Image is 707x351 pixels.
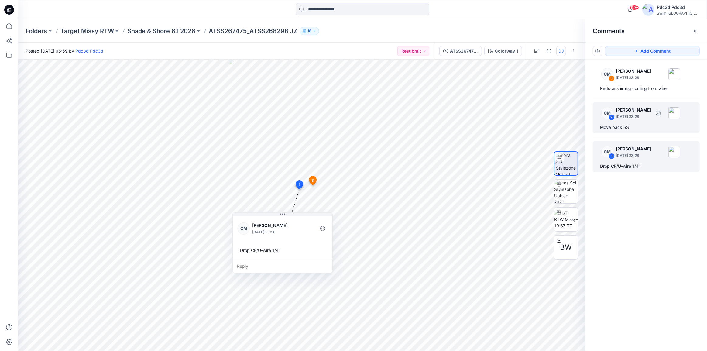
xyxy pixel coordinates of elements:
[439,46,482,56] button: ATSS267475_ATSS268298 JZ
[252,229,302,235] p: [DATE] 23:28
[616,145,651,153] p: [PERSON_NAME]
[630,5,639,10] span: 99+
[238,222,250,235] div: CM
[127,27,195,35] a: Shade & Shore 6.1 2026
[657,11,699,15] div: Swim [GEOGRAPHIC_DATA]
[238,245,328,256] div: Drop CF/U-wire 1/4"
[554,210,578,229] img: TGT RTW Missy-10 SZ TT
[642,4,654,16] img: avatar
[544,46,554,56] button: Details
[601,146,613,158] div: CM
[252,222,302,229] p: [PERSON_NAME]
[616,67,651,75] p: [PERSON_NAME]
[560,242,572,253] span: BW
[311,178,314,183] span: 3
[657,4,699,11] div: Pdc3d Pdc3d
[593,27,625,35] h2: Comments
[616,114,651,120] p: [DATE] 23:28
[600,85,692,92] div: Reduce shirring coming from wire
[601,107,613,119] div: CM
[600,124,692,131] div: Move back SS
[450,48,478,54] div: ATSS267475_ATSS268298 JZ
[605,46,700,56] button: Add Comment
[300,27,319,35] button: 18
[233,260,332,273] div: Reply
[609,153,615,159] div: 1
[609,114,615,120] div: 2
[495,48,518,54] div: Colorway 1
[26,27,47,35] a: Folders
[299,182,300,188] span: 1
[484,46,522,56] button: Colorway 1
[609,75,615,81] div: 3
[554,180,578,203] img: Kona Sol Stylezone Upload 2022
[556,152,578,175] img: Kona Sol Stylezone Upload 2022
[60,27,114,35] a: Target Missy RTW
[600,163,692,170] div: Drop CF/U-wire 1/4"
[307,28,311,34] p: 18
[601,68,613,80] div: CM
[75,48,103,53] a: Pdc3d Pdc3d
[616,153,651,159] p: [DATE] 23:28
[26,48,103,54] span: Posted [DATE] 06:59 by
[209,27,297,35] p: ATSS267475_ATSS268298 JZ
[616,106,651,114] p: [PERSON_NAME]
[616,75,651,81] p: [DATE] 23:28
